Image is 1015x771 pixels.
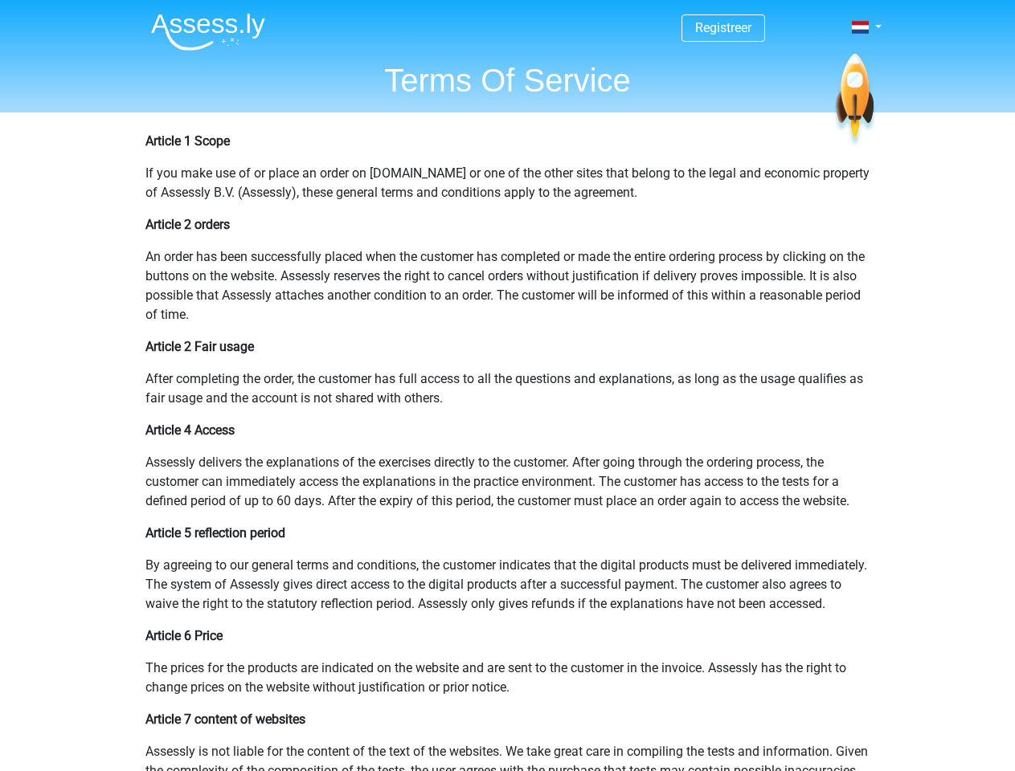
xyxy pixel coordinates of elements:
a: Registreer [695,20,751,35]
b: Article 6 Price [145,628,223,643]
b: Article 7 content of websites [145,712,305,727]
p: The prices for the products are indicated on the website and are sent to the customer in the invo... [145,659,870,697]
b: Article 2 orders [145,217,230,232]
p: By agreeing to our general terms and conditions, the customer indicates that the digital products... [145,556,870,614]
img: spaceship.7d73109d6933.svg [833,54,877,148]
b: Article 4 Access [145,422,235,438]
p: After completing the order, the customer has full access to all the questions and explanations, a... [145,369,870,408]
p: Assessly delivers the explanations of the exercises directly to the customer. After going through... [145,453,870,511]
p: An order has been successfully placed when the customer has completed or made the entire ordering... [145,247,870,324]
img: Assessly [151,13,265,51]
b: Article 5 reflection period [145,525,285,541]
b: Article 1 Scope [145,133,230,149]
p: If you make use of or place an order on [DOMAIN_NAME] or one of the other sites that belong to th... [145,164,870,202]
b: Article 2 Fair usage [145,339,254,354]
h1: Terms Of Service [138,61,878,100]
